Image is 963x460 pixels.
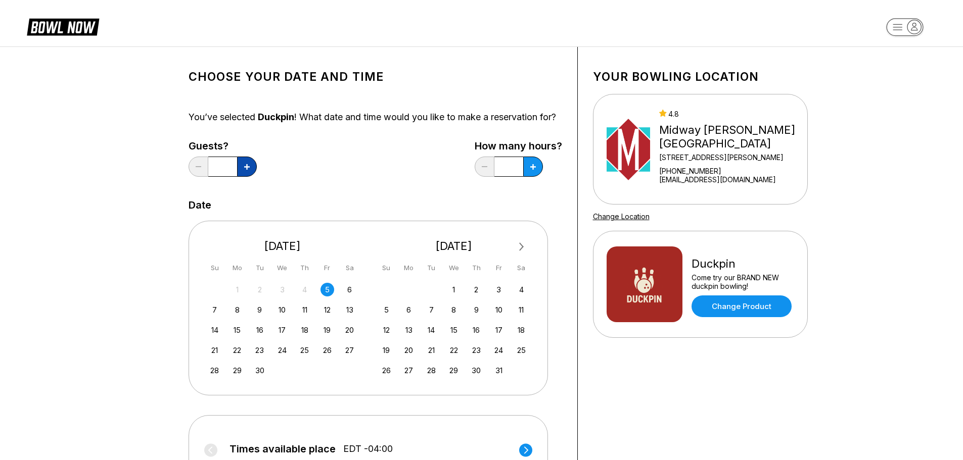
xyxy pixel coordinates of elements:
span: Duckpin [258,112,294,122]
div: Choose Sunday, September 28th, 2025 [208,364,221,377]
div: Th [470,261,483,275]
div: Duckpin [692,257,794,271]
div: Choose Saturday, September 20th, 2025 [343,323,356,337]
div: We [276,261,289,275]
div: Choose Sunday, September 7th, 2025 [208,303,221,317]
div: Mo [402,261,416,275]
div: Choose Tuesday, September 30th, 2025 [253,364,266,377]
div: month 2025-09 [207,282,358,377]
div: We [447,261,461,275]
div: Choose Thursday, September 18th, 2025 [298,323,311,337]
div: Choose Sunday, October 5th, 2025 [380,303,393,317]
div: Tu [425,261,438,275]
div: Choose Monday, October 6th, 2025 [402,303,416,317]
div: Choose Sunday, October 19th, 2025 [380,343,393,357]
div: Come try our BRAND NEW duckpin bowling! [692,273,794,290]
div: Choose Monday, September 8th, 2025 [231,303,244,317]
div: Choose Thursday, October 23rd, 2025 [470,343,483,357]
div: Choose Saturday, September 27th, 2025 [343,343,356,357]
div: Choose Thursday, October 16th, 2025 [470,323,483,337]
div: Choose Wednesday, October 15th, 2025 [447,323,461,337]
label: How many hours? [475,140,562,151]
div: Choose Friday, October 10th, 2025 [492,303,506,317]
div: Choose Sunday, September 14th, 2025 [208,323,221,337]
div: Choose Friday, October 17th, 2025 [492,323,506,337]
div: [DATE] [204,239,361,253]
div: Choose Friday, September 19th, 2025 [320,323,334,337]
div: Not available Tuesday, September 2nd, 2025 [253,283,266,296]
div: Choose Monday, September 22nd, 2025 [231,343,244,357]
div: Choose Tuesday, October 7th, 2025 [425,303,438,317]
div: Choose Tuesday, September 23rd, 2025 [253,343,266,357]
div: Choose Thursday, October 2nd, 2025 [470,283,483,296]
div: Choose Tuesday, September 16th, 2025 [253,323,266,337]
div: Choose Friday, October 3rd, 2025 [492,283,506,296]
div: Choose Tuesday, October 14th, 2025 [425,323,438,337]
div: Fr [492,261,506,275]
div: Choose Sunday, October 26th, 2025 [380,364,393,377]
div: Not available Thursday, September 4th, 2025 [298,283,311,296]
span: Times available place [230,443,336,454]
h1: Choose your Date and time [189,70,562,84]
div: Sa [343,261,356,275]
div: Choose Monday, October 20th, 2025 [402,343,416,357]
div: Choose Wednesday, September 10th, 2025 [276,303,289,317]
a: [EMAIL_ADDRESS][DOMAIN_NAME] [659,175,803,184]
div: Choose Thursday, October 9th, 2025 [470,303,483,317]
div: [DATE] [376,239,532,253]
div: Mo [231,261,244,275]
div: Choose Saturday, October 4th, 2025 [515,283,528,296]
div: Choose Tuesday, October 21st, 2025 [425,343,438,357]
div: Th [298,261,311,275]
div: Choose Monday, September 29th, 2025 [231,364,244,377]
div: Choose Monday, October 13th, 2025 [402,323,416,337]
div: Choose Thursday, September 25th, 2025 [298,343,311,357]
img: Midway Bowling - Carlisle [607,112,651,187]
div: Not available Wednesday, September 3rd, 2025 [276,283,289,296]
div: Choose Wednesday, September 24th, 2025 [276,343,289,357]
div: Choose Wednesday, October 8th, 2025 [447,303,461,317]
div: Choose Saturday, October 25th, 2025 [515,343,528,357]
div: Su [380,261,393,275]
div: Choose Wednesday, September 17th, 2025 [276,323,289,337]
div: Choose Tuesday, September 9th, 2025 [253,303,266,317]
span: EDT -04:00 [343,443,393,454]
div: Choose Friday, September 26th, 2025 [320,343,334,357]
div: Choose Thursday, September 11th, 2025 [298,303,311,317]
div: Choose Friday, September 12th, 2025 [320,303,334,317]
h1: Your bowling location [593,70,808,84]
div: Choose Sunday, September 21st, 2025 [208,343,221,357]
a: Change Location [593,212,650,221]
div: You’ve selected ! What date and time would you like to make a reservation for? [189,112,562,123]
div: Choose Thursday, October 30th, 2025 [470,364,483,377]
div: Choose Wednesday, October 22nd, 2025 [447,343,461,357]
div: Fr [320,261,334,275]
div: 4.8 [659,110,803,118]
div: Choose Tuesday, October 28th, 2025 [425,364,438,377]
div: Choose Monday, October 27th, 2025 [402,364,416,377]
div: Choose Wednesday, October 1st, 2025 [447,283,461,296]
div: Not available Monday, September 1st, 2025 [231,283,244,296]
div: Choose Friday, October 31st, 2025 [492,364,506,377]
div: Sa [515,261,528,275]
div: Choose Friday, September 5th, 2025 [320,283,334,296]
div: Choose Monday, September 15th, 2025 [231,323,244,337]
div: Choose Saturday, October 11th, 2025 [515,303,528,317]
a: Change Product [692,295,792,317]
div: Choose Saturday, October 18th, 2025 [515,323,528,337]
div: [STREET_ADDRESS][PERSON_NAME] [659,153,803,162]
div: Choose Friday, October 24th, 2025 [492,343,506,357]
img: Duckpin [607,246,682,322]
div: Tu [253,261,266,275]
div: Choose Sunday, October 12th, 2025 [380,323,393,337]
div: Choose Wednesday, October 29th, 2025 [447,364,461,377]
div: Choose Saturday, September 6th, 2025 [343,283,356,296]
div: Su [208,261,221,275]
div: month 2025-10 [378,282,530,377]
button: Next Month [514,239,530,255]
div: [PHONE_NUMBER] [659,167,803,175]
div: Midway [PERSON_NAME][GEOGRAPHIC_DATA] [659,123,803,150]
label: Date [189,199,211,211]
div: Choose Saturday, September 13th, 2025 [343,303,356,317]
label: Guests? [189,140,257,151]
